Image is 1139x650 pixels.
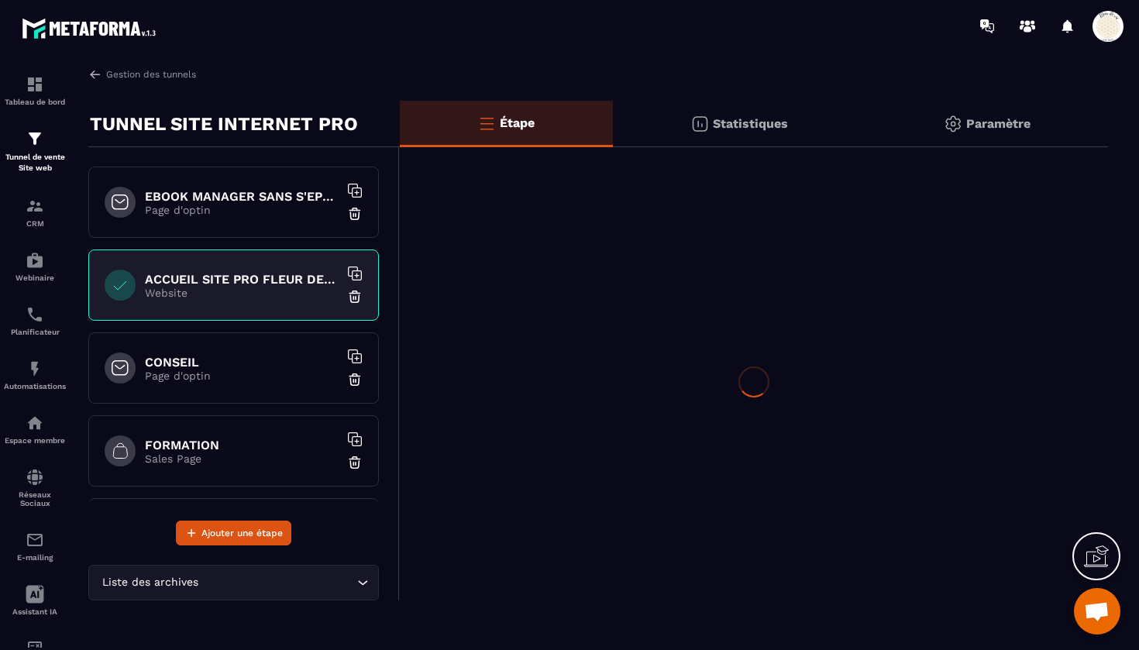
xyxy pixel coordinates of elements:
img: stats.20deebd0.svg [690,115,709,133]
span: Ajouter une étape [201,525,283,541]
img: scheduler [26,305,44,324]
p: Page d'optin [145,370,339,382]
h6: CONSEIL [145,355,339,370]
p: Assistant IA [4,607,66,616]
img: automations [26,251,44,270]
img: social-network [26,468,44,487]
p: Automatisations [4,382,66,390]
a: emailemailE-mailing [4,519,66,573]
a: automationsautomationsAutomatisations [4,348,66,402]
a: Assistant IA [4,573,66,628]
a: Gestion des tunnels [88,67,196,81]
button: Ajouter une étape [176,521,291,545]
p: Webinaire [4,273,66,282]
p: Étape [500,115,535,130]
img: trash [347,372,363,387]
a: automationsautomationsWebinaire [4,239,66,294]
a: formationformationCRM [4,185,66,239]
input: Search for option [201,574,353,591]
p: Espace membre [4,436,66,445]
p: E-mailing [4,553,66,562]
div: Ouvrir le chat [1074,588,1120,635]
img: arrow [88,67,102,81]
a: formationformationTunnel de vente Site web [4,118,66,185]
img: trash [347,206,363,222]
p: Paramètre [966,116,1031,131]
a: automationsautomationsEspace membre [4,402,66,456]
img: logo [22,14,161,43]
img: automations [26,359,44,378]
h6: EBOOK MANAGER SANS S'EPUISER OFFERT [145,189,339,204]
a: social-networksocial-networkRéseaux Sociaux [4,456,66,519]
h6: ACCUEIL SITE PRO FLEUR DE VIE [145,272,339,287]
p: Tableau de bord [4,98,66,106]
p: CRM [4,219,66,228]
img: formation [26,197,44,215]
a: formationformationTableau de bord [4,64,66,118]
img: setting-gr.5f69749f.svg [944,115,962,133]
img: bars-o.4a397970.svg [477,114,496,132]
img: automations [26,414,44,432]
div: Search for option [88,565,379,600]
p: TUNNEL SITE INTERNET PRO [90,108,358,139]
p: Page d'optin [145,204,339,216]
img: email [26,531,44,549]
img: formation [26,75,44,94]
p: Website [145,287,339,299]
img: trash [347,289,363,304]
a: schedulerschedulerPlanificateur [4,294,66,348]
span: Liste des archives [98,574,201,591]
p: Planificateur [4,328,66,336]
p: Statistiques [713,116,788,131]
p: Réseaux Sociaux [4,490,66,507]
h6: FORMATION [145,438,339,452]
img: trash [347,455,363,470]
p: Sales Page [145,452,339,465]
img: formation [26,129,44,148]
p: Tunnel de vente Site web [4,152,66,174]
